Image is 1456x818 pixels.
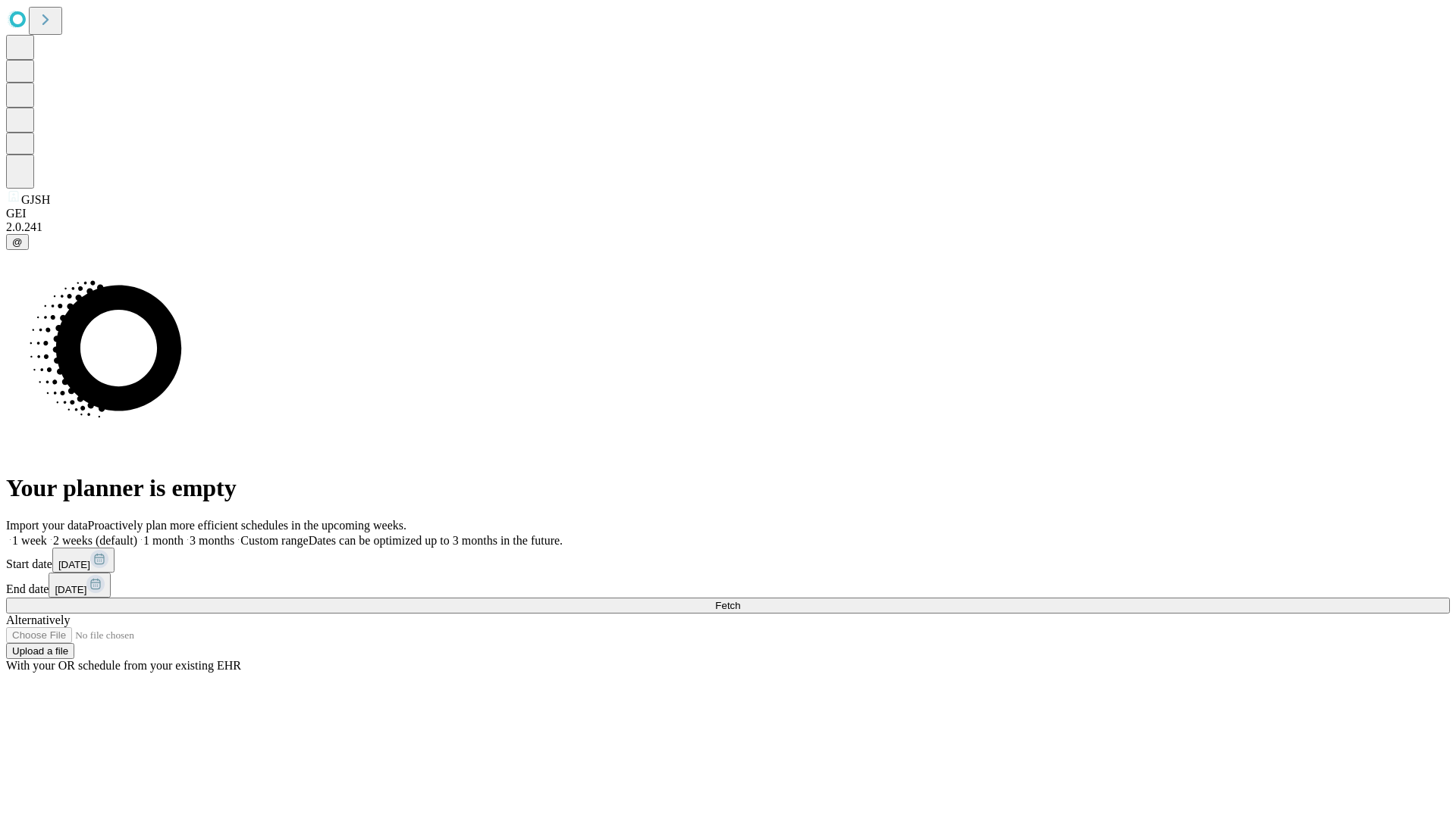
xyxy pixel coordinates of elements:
span: Fetch [715,600,740,611]
span: 2 weeks (default) [53,534,137,547]
span: 3 months [190,534,234,547]
span: [DATE] [55,584,86,595]
span: Proactively plan more efficient schedules in the upcoming weeks. [88,519,406,532]
div: End date [6,573,1450,598]
span: 1 month [143,534,184,547]
span: 1 week [12,534,47,547]
span: GJSH [21,193,50,206]
button: Fetch [6,598,1450,613]
div: GEI [6,207,1450,220]
span: Import your data [6,519,88,532]
h1: Your planner is empty [6,474,1450,502]
button: [DATE] [52,548,115,573]
button: @ [6,234,29,250]
div: Start date [6,548,1450,573]
span: [DATE] [58,559,90,570]
div: 2.0.241 [6,220,1450,234]
span: Dates can be optimized up to 3 months in the future. [309,534,563,547]
span: Custom range [240,534,308,547]
button: Upload a file [6,643,74,659]
span: With your OR schedule from your existing EHR [6,659,241,672]
span: @ [12,236,23,248]
button: [DATE] [49,573,111,598]
span: Alternatively [6,613,70,626]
